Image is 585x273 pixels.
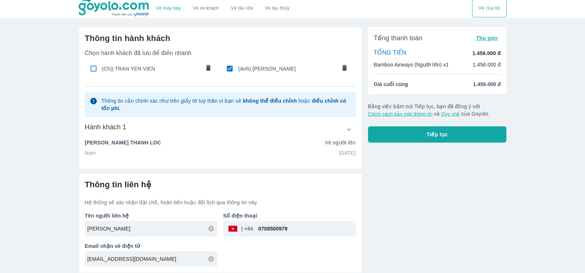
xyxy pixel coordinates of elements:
[473,81,501,88] span: 1.456.000 đ
[473,33,501,43] button: Thu gọn
[472,50,500,57] p: 1.456.000 đ
[368,103,507,117] p: Bằng việc bấm nút Tiếp tục, bạn đã đồng ý với và của Goyolo.
[85,199,356,206] p: Hệ thống sẽ xác nhận đặt chỗ, hoàn tiền hoặc đổi lịch qua thông tin này
[200,61,216,76] button: comments
[85,243,140,249] b: Email nhận vé điện tử
[156,6,181,11] a: Vé máy bay
[339,149,356,157] p: [DATE]
[85,33,356,44] h6: Thông tin hành khách
[473,61,501,68] p: 1.456.000 đ
[223,213,258,219] b: Số điện thoại
[101,97,351,112] p: Thông tin cần chính xác như trên giấy tờ tuỳ thân vì bạn sẽ hoặc
[238,65,336,72] span: (Anh) [PERSON_NAME]
[374,81,408,88] span: Giá cuối cùng
[85,180,356,190] h6: Thông tin liên hệ
[427,131,448,138] span: Tiếp tục
[374,61,449,68] p: Bamboo Airways (Người lớn) x1
[243,98,297,104] strong: không thể điều chỉnh
[441,111,460,117] button: Quy chế
[368,111,433,117] button: Chính sách bảo mật thông tin
[87,255,217,263] input: Ví dụ: abc@gmail.com
[374,34,423,42] span: Tổng thanh toán
[85,149,96,157] p: Nam
[325,139,355,146] p: Vé người lớn
[374,49,406,57] p: TỔNG TIỀN
[85,50,356,57] p: Chọn hành khách đã lưu để điền nhanh
[85,123,127,132] h6: Hành khách 1
[476,35,498,41] span: Thu gọn
[85,139,161,146] p: [PERSON_NAME] THANH LOC
[87,225,217,232] input: Ví dụ: NGUYEN VAN A
[102,65,200,72] span: (Chị) TRAN YEN VIEN
[193,6,219,11] a: Vé xe khách
[337,61,352,76] button: comments
[85,213,129,219] b: Tên người liên hệ
[368,126,507,143] button: Tiếp tục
